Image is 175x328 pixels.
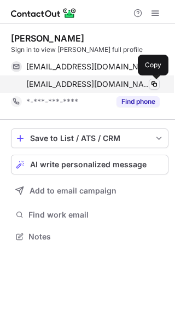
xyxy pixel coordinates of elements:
span: Find work email [28,210,164,220]
button: Reveal Button [116,96,160,107]
span: [EMAIL_ADDRESS][DOMAIN_NAME] [26,79,151,89]
div: [PERSON_NAME] [11,33,84,44]
span: [EMAIL_ADDRESS][DOMAIN_NAME] [26,62,151,72]
span: Notes [28,232,164,242]
button: Notes [11,229,168,244]
img: ContactOut v5.3.10 [11,7,77,20]
div: Save to List / ATS / CRM [30,134,149,143]
span: Add to email campaign [30,186,116,195]
button: save-profile-one-click [11,128,168,148]
button: Add to email campaign [11,181,168,201]
button: AI write personalized message [11,155,168,174]
div: Sign in to view [PERSON_NAME] full profile [11,45,168,55]
span: AI write personalized message [30,160,147,169]
button: Find work email [11,207,168,222]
